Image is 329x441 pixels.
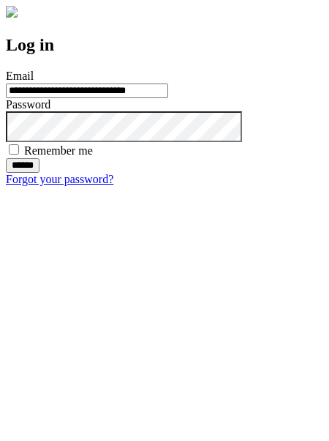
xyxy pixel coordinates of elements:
[6,35,323,55] h2: Log in
[6,70,34,82] label: Email
[6,98,50,111] label: Password
[6,6,18,18] img: logo-4e3dc11c47720685a147b03b5a06dd966a58ff35d612b21f08c02c0306f2b779.png
[6,173,113,185] a: Forgot your password?
[24,144,93,157] label: Remember me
